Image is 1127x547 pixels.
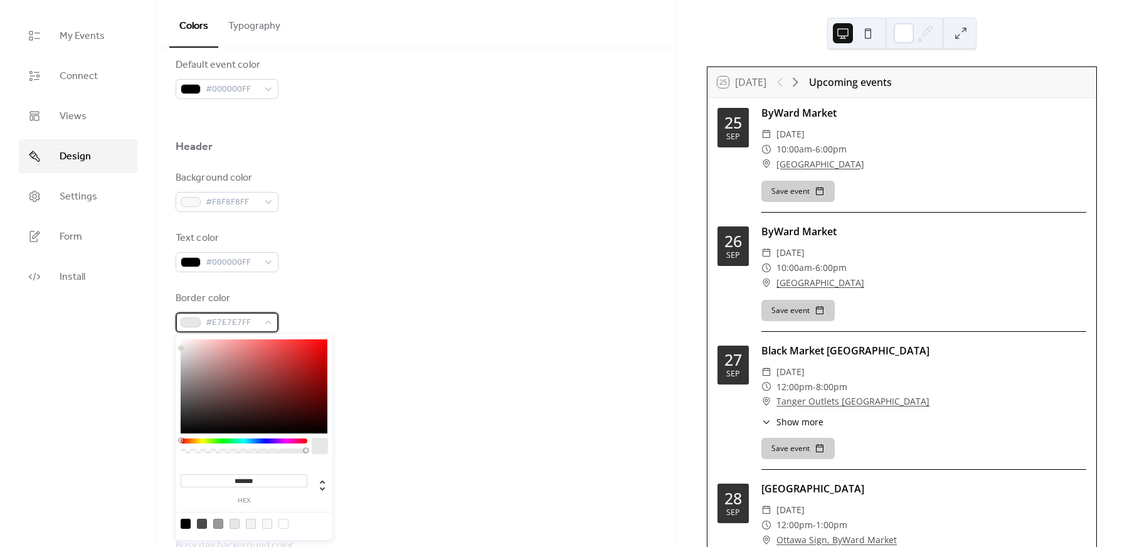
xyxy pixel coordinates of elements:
[761,481,1086,496] div: [GEOGRAPHIC_DATA]
[776,502,805,518] span: [DATE]
[726,133,740,141] div: Sep
[724,115,742,130] div: 25
[761,438,835,459] button: Save event
[206,255,258,270] span: #000000FF
[809,75,892,90] div: Upcoming events
[816,518,847,533] span: 1:00pm
[761,105,1086,120] div: ByWard Market
[761,415,823,428] button: ​Show more
[724,352,742,368] div: 27
[206,82,258,97] span: #000000FF
[761,415,771,428] div: ​
[176,231,276,246] div: Text color
[206,316,258,331] span: #E7E7E7FF
[812,260,815,275] span: -
[176,58,276,73] div: Default event color
[262,519,272,529] div: rgb(248, 248, 248)
[726,252,740,260] div: Sep
[761,343,1086,358] div: Black Market [GEOGRAPHIC_DATA]
[776,364,805,380] span: [DATE]
[815,142,847,157] span: 6:00pm
[60,189,97,204] span: Settings
[176,171,276,186] div: Background color
[761,224,1086,239] div: ByWard Market
[776,157,864,172] a: [GEOGRAPHIC_DATA]
[761,181,835,202] button: Save event
[761,380,771,395] div: ​
[19,19,137,53] a: My Events
[812,142,815,157] span: -
[761,245,771,260] div: ​
[761,300,835,321] button: Save event
[761,394,771,409] div: ​
[761,518,771,533] div: ​
[813,380,816,395] span: -
[761,127,771,142] div: ​
[60,29,105,44] span: My Events
[60,69,98,84] span: Connect
[19,59,137,93] a: Connect
[19,99,137,133] a: Views
[776,260,812,275] span: 10:00am
[176,139,213,154] div: Header
[816,380,847,395] span: 8:00pm
[213,519,223,529] div: rgb(153, 153, 153)
[776,394,929,409] a: Tanger Outlets [GEOGRAPHIC_DATA]
[181,497,307,504] label: hex
[776,518,813,533] span: 12:00pm
[761,157,771,172] div: ​
[761,260,771,275] div: ​
[230,519,240,529] div: rgb(231, 231, 231)
[776,142,812,157] span: 10:00am
[776,415,823,428] span: Show more
[815,260,847,275] span: 6:00pm
[19,139,137,173] a: Design
[19,179,137,213] a: Settings
[726,509,740,517] div: Sep
[761,502,771,518] div: ​
[19,260,137,294] a: Install
[181,519,191,529] div: rgb(0, 0, 0)
[726,370,740,378] div: Sep
[776,275,864,290] a: [GEOGRAPHIC_DATA]
[60,109,87,124] span: Views
[197,519,207,529] div: rgb(74, 74, 74)
[761,142,771,157] div: ​
[19,220,137,253] a: Form
[776,127,805,142] span: [DATE]
[761,275,771,290] div: ​
[776,245,805,260] span: [DATE]
[206,195,258,210] span: #F8F8F8FF
[176,291,276,306] div: Border color
[761,364,771,380] div: ​
[724,491,742,506] div: 28
[60,230,82,245] span: Form
[278,519,288,529] div: rgb(255, 255, 255)
[813,518,816,533] span: -
[60,270,85,285] span: Install
[776,380,813,395] span: 12:00pm
[724,233,742,249] div: 26
[60,149,91,164] span: Design
[246,519,256,529] div: rgb(243, 243, 243)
